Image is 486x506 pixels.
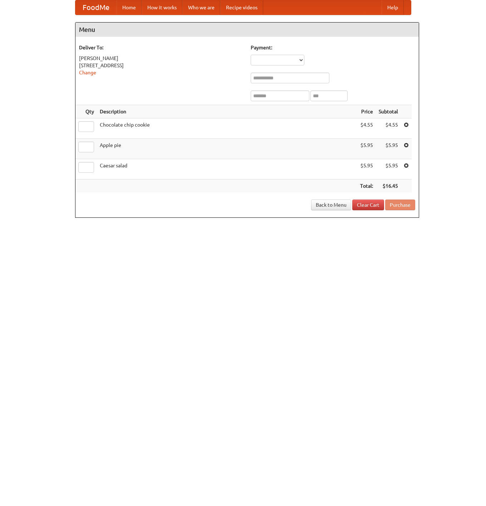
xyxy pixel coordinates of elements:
[376,159,401,180] td: $5.95
[182,0,220,15] a: Who we are
[97,159,357,180] td: Caesar salad
[251,44,415,51] h5: Payment:
[357,180,376,193] th: Total:
[79,70,96,75] a: Change
[97,139,357,159] td: Apple pie
[376,180,401,193] th: $16.45
[357,139,376,159] td: $5.95
[385,200,415,210] button: Purchase
[352,200,384,210] a: Clear Cart
[376,118,401,139] td: $4.55
[97,105,357,118] th: Description
[79,44,244,51] h5: Deliver To:
[357,159,376,180] td: $5.95
[75,105,97,118] th: Qty
[376,105,401,118] th: Subtotal
[75,23,419,37] h4: Menu
[97,118,357,139] td: Chocolate chip cookie
[220,0,263,15] a: Recipe videos
[382,0,404,15] a: Help
[75,0,117,15] a: FoodMe
[357,118,376,139] td: $4.55
[79,55,244,62] div: [PERSON_NAME]
[117,0,142,15] a: Home
[376,139,401,159] td: $5.95
[79,62,244,69] div: [STREET_ADDRESS]
[311,200,351,210] a: Back to Menu
[357,105,376,118] th: Price
[142,0,182,15] a: How it works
